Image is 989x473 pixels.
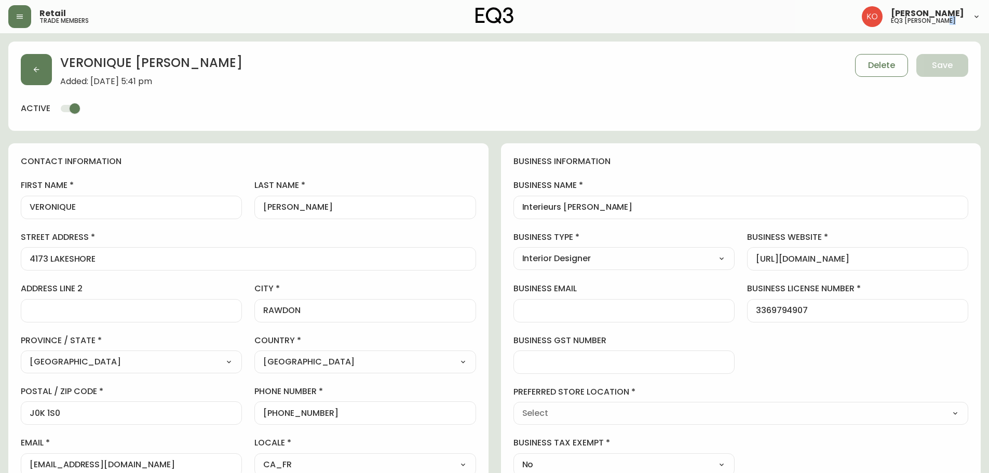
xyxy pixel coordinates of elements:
label: business license number [747,283,968,294]
span: [PERSON_NAME] [891,9,964,18]
span: Added: [DATE] 5:41 pm [60,77,242,86]
label: postal / zip code [21,386,242,397]
span: Retail [39,9,66,18]
label: last name [254,180,476,191]
label: business type [513,232,735,243]
label: address line 2 [21,283,242,294]
label: city [254,283,476,294]
label: locale [254,437,476,449]
label: business email [513,283,735,294]
label: first name [21,180,242,191]
label: email [21,437,242,449]
h2: VERONIQUE [PERSON_NAME] [60,54,242,77]
input: https://www.designshop.com [756,254,959,264]
button: Delete [855,54,908,77]
h4: active [21,103,50,114]
h5: trade members [39,18,89,24]
label: street address [21,232,476,243]
h4: business information [513,156,969,167]
label: business website [747,232,968,243]
img: 9beb5e5239b23ed26e0d832b1b8f6f2a [862,6,883,27]
label: business gst number [513,335,735,346]
label: country [254,335,476,346]
label: preferred store location [513,386,969,398]
label: phone number [254,386,476,397]
span: Delete [868,60,895,71]
label: province / state [21,335,242,346]
h4: contact information [21,156,476,167]
label: business tax exempt [513,437,735,449]
h5: eq3 [PERSON_NAME] [891,18,956,24]
label: business name [513,180,969,191]
img: logo [476,7,514,24]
